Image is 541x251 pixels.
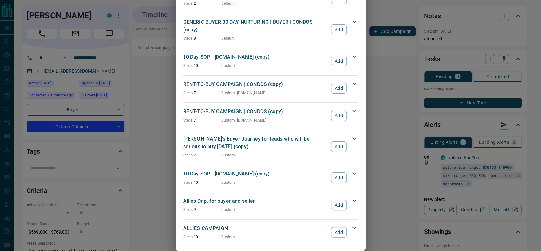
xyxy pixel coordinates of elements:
[221,36,234,41] p: Default
[183,117,221,123] p: 7
[221,117,266,123] p: Custom : [DOMAIN_NAME]
[183,90,221,96] p: 7
[183,196,358,214] div: Allies Drip, for buyer and sellerSteps:9CustomAdd
[183,1,194,6] span: Steps:
[183,197,328,205] p: Allies Drip, for buyer and seller
[183,135,328,150] p: [PERSON_NAME]'s Buyer Journey for leads who will be serious to buy [DATE] (copy)
[183,180,194,185] span: Steps:
[183,18,328,34] p: GENERIC BUYER 30 DAY NURTURING | BUYER | CONDOS (copy)
[183,234,221,240] p: 10
[183,63,221,69] p: 10
[183,36,221,41] p: 8
[183,118,194,122] span: Steps:
[183,91,194,95] span: Steps:
[183,108,328,116] p: RENT-TO-BUY CAMPAIGN | CONDOS (copy)
[183,79,358,97] div: RENT-TO-BUY CAMPAIGN | CONDOS (copy)Steps:7Custom: [DOMAIN_NAME]Add
[183,152,221,158] p: 7
[183,169,358,187] div: 10 Day SOP - [DOMAIN_NAME] (copy)Steps:10CustomAdd
[331,141,346,152] button: Add
[183,134,358,159] div: [PERSON_NAME]'s Buyer Journey for leads who will be serious to buy [DATE] (copy)Steps:7CustomAdd
[331,110,346,121] button: Add
[221,234,235,240] p: Custom
[221,152,235,158] p: Custom
[183,52,358,70] div: 10 Day SOP - [DOMAIN_NAME] (copy)Steps:10CustomAdd
[183,1,221,6] p: 2
[183,235,194,239] span: Steps:
[331,172,346,183] button: Add
[221,1,234,6] p: Default
[183,36,194,41] span: Steps:
[183,170,328,178] p: 10 Day SOP - [DOMAIN_NAME] (copy)
[331,56,346,66] button: Add
[331,200,346,210] button: Add
[221,180,235,185] p: Custom
[183,207,221,213] p: 9
[331,227,346,238] button: Add
[183,223,358,241] div: ALLIES CAMPAIGNSteps:10CustomAdd
[183,53,328,61] p: 10 Day SOP - [DOMAIN_NAME] (copy)
[183,153,194,157] span: Steps:
[183,180,221,185] p: 10
[331,24,346,35] button: Add
[221,207,235,213] p: Custom
[331,83,346,94] button: Add
[183,17,358,43] div: GENERIC BUYER 30 DAY NURTURING | BUYER | CONDOS (copy)Steps:8DefaultAdd
[221,90,266,96] p: Custom : [DOMAIN_NAME]
[183,107,358,124] div: RENT-TO-BUY CAMPAIGN | CONDOS (copy)Steps:7Custom: [DOMAIN_NAME]Add
[183,63,194,68] span: Steps:
[183,208,194,212] span: Steps:
[183,225,328,232] p: ALLIES CAMPAIGN
[183,81,328,88] p: RENT-TO-BUY CAMPAIGN | CONDOS (copy)
[221,63,235,69] p: Custom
